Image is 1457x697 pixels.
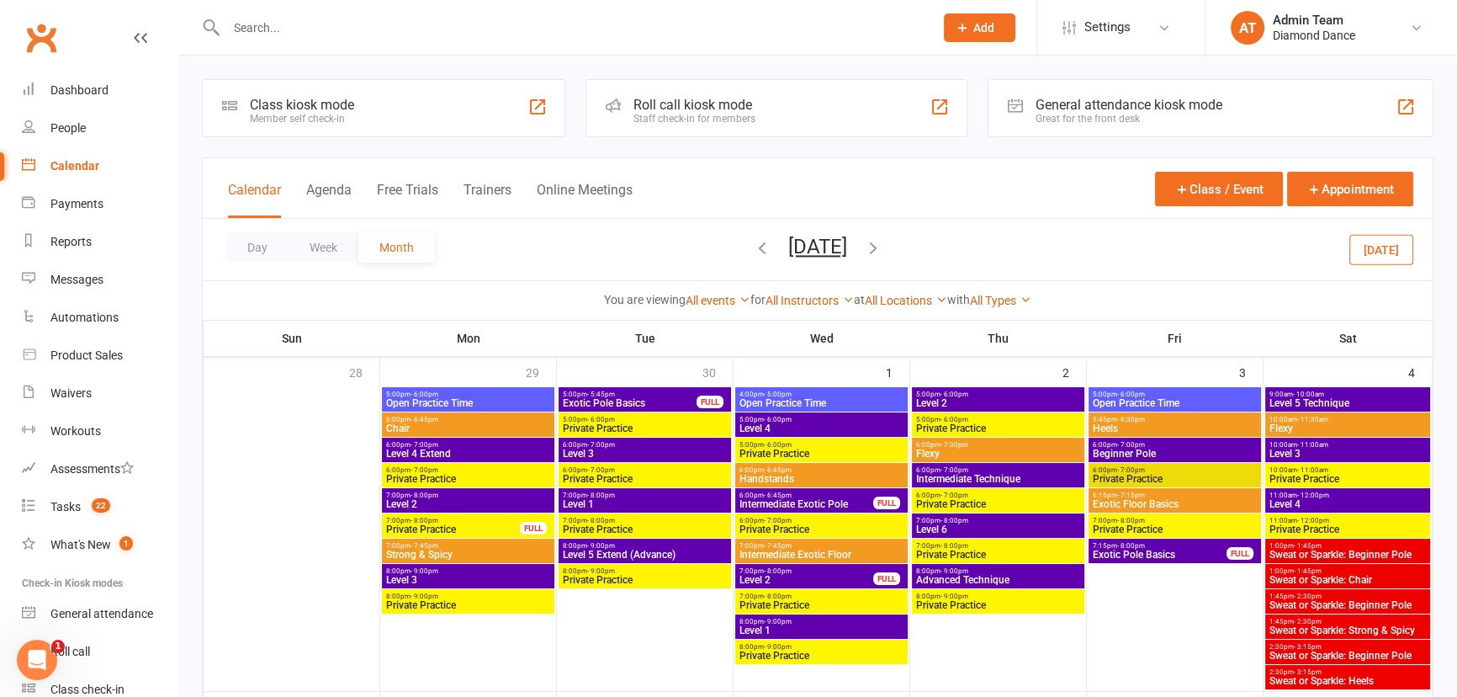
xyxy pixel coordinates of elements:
[358,232,435,263] button: Month
[633,113,755,125] div: Staff check-in for members
[1294,567,1322,575] span: - 1:45pm
[1269,449,1427,459] span: Level 3
[1092,492,1258,499] span: 6:15pm
[411,441,438,449] span: - 7:00pm
[587,416,615,423] span: - 6:00pm
[1269,474,1427,484] span: Private Practice
[17,640,57,680] iframe: Intercom live chat
[385,391,551,398] span: 5:00pm
[587,492,615,499] span: - 8:00pm
[739,398,904,408] span: Open Practice Time
[587,391,615,398] span: - 5:45pm
[228,182,281,218] button: Calendar
[1092,524,1258,535] span: Private Practice
[788,235,847,258] button: [DATE]
[50,121,86,135] div: People
[915,524,1081,535] span: Level 6
[411,593,438,600] span: - 9:00pm
[1269,466,1427,474] span: 10:00am
[1036,97,1222,113] div: General attendance kiosk mode
[739,423,904,434] span: Level 4
[385,593,551,600] span: 8:00pm
[562,423,728,434] span: Private Practice
[385,492,551,499] span: 7:00pm
[520,522,547,535] div: FULL
[1269,618,1427,625] span: 1:45pm
[1092,449,1258,459] span: Beginner Pole
[739,391,904,398] span: 4:00pm
[766,294,854,307] a: All Instructors
[562,466,728,474] span: 6:00pm
[1269,567,1427,575] span: 1:00pm
[764,517,792,524] span: - 7:00pm
[562,567,728,575] span: 8:00pm
[915,423,1081,434] span: Private Practice
[385,567,551,575] span: 8:00pm
[1297,492,1329,499] span: - 12:00pm
[915,398,1081,408] span: Level 2
[385,416,551,423] span: 6:00pm
[1269,423,1427,434] span: Flexy
[1273,13,1355,28] div: Admin Team
[739,567,874,575] span: 7:00pm
[92,498,110,513] span: 22
[22,488,177,526] a: Tasks 22
[1087,321,1264,356] th: Fri
[739,466,904,474] span: 6:00pm
[22,595,177,633] a: General attendance kiosk mode
[873,572,900,585] div: FULL
[886,358,909,386] div: 1
[915,593,1081,600] span: 8:00pm
[1269,668,1427,676] span: 2:30pm
[22,185,177,223] a: Payments
[1092,474,1258,484] span: Private Practice
[739,593,904,600] span: 7:00pm
[1269,499,1427,509] span: Level 4
[1092,499,1258,509] span: Exotic Floor Basics
[764,542,792,550] span: - 7:45pm
[385,550,551,560] span: Strong & Spicy
[865,294,947,307] a: All Locations
[50,235,92,248] div: Reports
[944,13,1015,42] button: Add
[562,575,728,585] span: Private Practice
[1269,441,1427,449] span: 10:00am
[289,232,358,263] button: Week
[739,474,904,484] span: Handstands
[22,375,177,412] a: Waivers
[739,542,904,550] span: 7:00pm
[1269,416,1427,423] span: 10:00am
[1092,517,1258,524] span: 7:00pm
[1117,517,1145,524] span: - 8:00pm
[633,97,755,113] div: Roll call kiosk mode
[764,391,792,398] span: - 5:00pm
[385,466,551,474] span: 6:00pm
[50,607,153,620] div: General attendance
[764,593,792,600] span: - 8:00pm
[940,542,968,550] span: - 8:00pm
[739,524,904,535] span: Private Practice
[940,441,968,449] span: - 7:30pm
[1269,398,1427,408] span: Level 5 Technique
[562,517,728,524] span: 7:00pm
[1269,575,1427,585] span: Sweat or Sparkle: Chair
[1092,550,1227,560] span: Exotic Pole Basics
[377,182,438,218] button: Free Trials
[739,550,904,560] span: Intermediate Exotic Floor
[50,683,125,696] div: Class check-in
[915,567,1081,575] span: 8:00pm
[385,517,521,524] span: 7:00pm
[915,517,1081,524] span: 7:00pm
[1092,398,1258,408] span: Open Practice Time
[1269,524,1427,535] span: Private Practice
[1297,466,1328,474] span: - 11:00am
[915,474,1081,484] span: Intermediate Technique
[537,182,633,218] button: Online Meetings
[385,499,551,509] span: Level 2
[1239,358,1263,386] div: 3
[204,321,380,356] th: Sun
[411,391,438,398] span: - 6:00pm
[1269,625,1427,636] span: Sweat or Sparkle: Strong & Spicy
[915,600,1081,610] span: Private Practice
[385,474,551,484] span: Private Practice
